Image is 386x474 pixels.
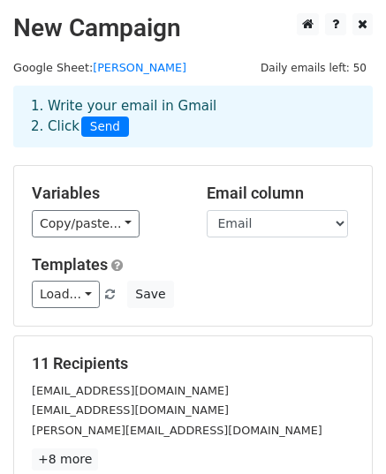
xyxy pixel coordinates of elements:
[32,448,98,470] a: +8 more
[13,61,186,74] small: Google Sheet:
[254,58,373,78] span: Daily emails left: 50
[32,403,229,417] small: [EMAIL_ADDRESS][DOMAIN_NAME]
[93,61,186,74] a: [PERSON_NAME]
[32,255,108,274] a: Templates
[298,389,386,474] iframe: Chat Widget
[32,354,354,373] h5: 11 Recipients
[13,13,373,43] h2: New Campaign
[32,424,322,437] small: [PERSON_NAME][EMAIL_ADDRESS][DOMAIN_NAME]
[254,61,373,74] a: Daily emails left: 50
[32,281,100,308] a: Load...
[81,117,129,138] span: Send
[32,210,140,237] a: Copy/paste...
[207,184,355,203] h5: Email column
[127,281,173,308] button: Save
[32,384,229,397] small: [EMAIL_ADDRESS][DOMAIN_NAME]
[18,96,368,137] div: 1. Write your email in Gmail 2. Click
[32,184,180,203] h5: Variables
